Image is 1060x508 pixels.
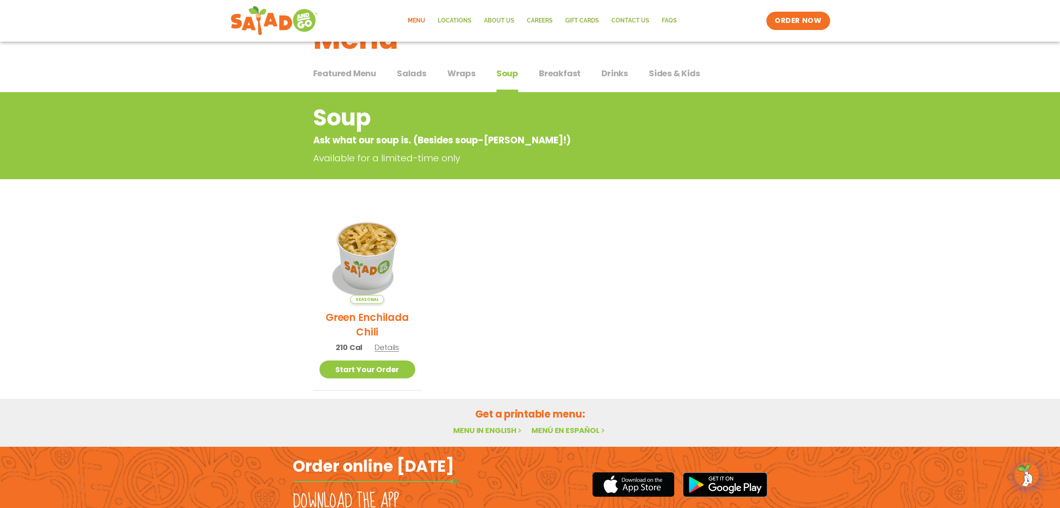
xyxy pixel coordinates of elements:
[313,407,747,421] h2: Get a printable menu:
[319,310,416,339] h2: Green Enchilada Chili
[605,11,656,30] a: Contact Us
[592,471,674,498] img: appstore
[683,472,768,497] img: google_play
[230,4,318,38] img: new-SAG-logo-768×292
[559,11,605,30] a: GIFT CARDS
[766,12,830,30] a: ORDER NOW
[313,133,680,147] p: Ask what our soup is. (Besides soup-[PERSON_NAME]!)
[397,67,426,80] span: Salads
[402,11,683,30] nav: Menu
[293,456,454,476] h2: Order online [DATE]
[496,67,518,80] span: Soup
[319,208,416,304] img: Product photo for Green Enchilada Chili
[649,67,700,80] span: Sides & Kids
[531,425,606,435] a: Menú en español
[431,11,478,30] a: Locations
[293,479,459,484] img: fork
[313,67,376,80] span: Featured Menu
[447,67,476,80] span: Wraps
[402,11,431,30] a: Menu
[539,67,581,80] span: Breakfast
[453,425,523,435] a: Menu in English
[775,16,821,26] span: ORDER NOW
[336,342,363,353] span: 210 Cal
[374,342,399,353] span: Details
[1015,463,1038,486] img: wpChatIcon
[313,101,680,135] h2: Soup
[601,67,628,80] span: Drinks
[319,360,416,378] a: Start Your Order
[350,295,384,304] span: Seasonal
[313,151,684,165] p: Available for a limited-time only
[521,11,559,30] a: Careers
[478,11,521,30] a: About Us
[313,64,747,93] div: Tabbed content
[656,11,683,30] a: FAQs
